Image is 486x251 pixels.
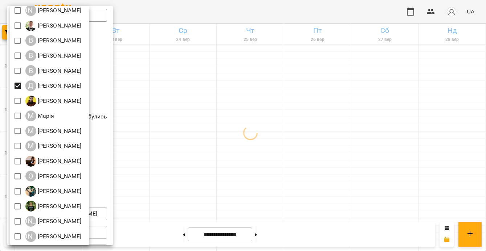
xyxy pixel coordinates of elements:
[25,216,36,227] div: [PERSON_NAME]
[36,202,82,211] p: [PERSON_NAME]
[36,6,82,15] p: [PERSON_NAME]
[36,67,82,75] p: [PERSON_NAME]
[25,5,82,16] div: Артем Кот
[25,126,82,137] a: М [PERSON_NAME]
[25,110,36,121] div: М
[25,141,36,151] div: М
[25,156,82,167] div: Надія Шрай
[25,186,82,197] div: Ольга Мизюк
[25,156,36,167] img: Н
[25,126,36,137] div: М
[25,20,36,31] img: В
[25,80,36,91] div: Д
[25,186,36,197] img: О
[25,201,82,212] div: Роман Ованенко
[25,96,36,106] img: Д
[36,232,82,241] p: [PERSON_NAME]
[25,141,82,151] a: М [PERSON_NAME]
[36,172,82,181] p: [PERSON_NAME]
[25,126,82,137] div: Микита Пономарьов
[25,50,36,61] div: В
[36,127,82,135] p: [PERSON_NAME]
[25,216,82,227] a: [PERSON_NAME] [PERSON_NAME]
[25,110,54,121] a: М Марія
[25,50,82,61] a: В [PERSON_NAME]
[25,171,82,181] div: Оксана Кочанова
[36,142,82,150] p: [PERSON_NAME]
[25,110,54,121] div: Марія
[25,201,36,212] img: Р
[25,216,82,227] div: Юрій Шпак
[25,50,82,61] div: Володимир Ярошинський
[25,80,82,91] a: Д [PERSON_NAME]
[36,187,82,196] p: [PERSON_NAME]
[25,171,82,181] a: О [PERSON_NAME]
[25,156,82,167] a: Н [PERSON_NAME]
[25,231,82,242] div: Ярослав Пташинський
[25,201,82,212] a: Р [PERSON_NAME]
[25,5,36,16] div: [PERSON_NAME]
[36,97,82,105] p: [PERSON_NAME]
[25,35,82,46] a: В [PERSON_NAME]
[36,112,54,120] p: Марія
[36,81,82,90] p: [PERSON_NAME]
[25,141,82,151] div: Михайло Поліщук
[25,35,36,46] div: В
[25,231,36,242] div: [PERSON_NAME]
[36,51,82,60] p: [PERSON_NAME]
[25,20,82,31] a: В [PERSON_NAME]
[25,5,82,16] a: [PERSON_NAME] [PERSON_NAME]
[25,186,82,197] a: О [PERSON_NAME]
[25,65,36,76] div: В
[25,231,82,242] a: [PERSON_NAME] [PERSON_NAME]
[25,96,82,106] a: Д [PERSON_NAME]
[25,35,82,46] div: Владислав Границький
[36,21,82,30] p: [PERSON_NAME]
[25,65,82,76] a: В [PERSON_NAME]
[36,217,82,226] p: [PERSON_NAME]
[36,157,82,166] p: [PERSON_NAME]
[25,171,36,181] div: О
[36,36,82,45] p: [PERSON_NAME]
